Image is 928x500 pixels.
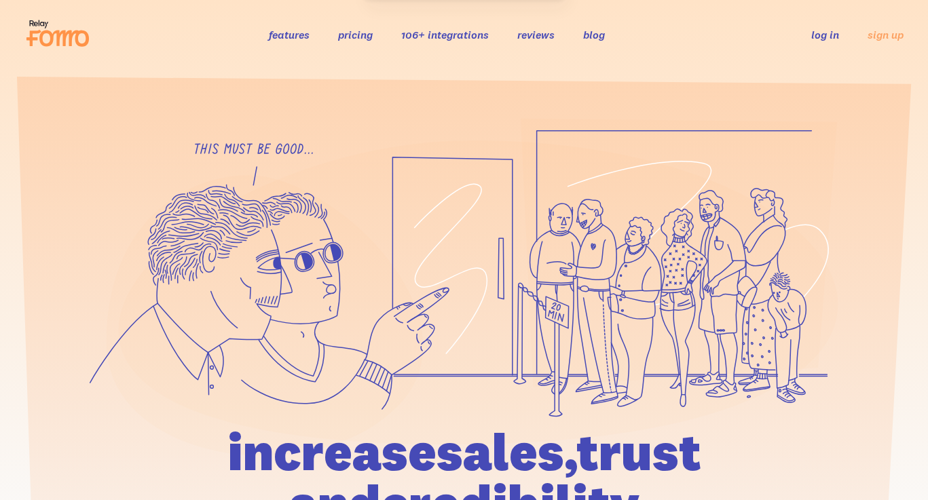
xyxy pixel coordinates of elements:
[517,28,555,41] a: reviews
[583,28,605,41] a: blog
[269,28,310,41] a: features
[338,28,373,41] a: pricing
[868,28,904,42] a: sign up
[811,28,839,41] a: log in
[401,28,489,41] a: 106+ integrations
